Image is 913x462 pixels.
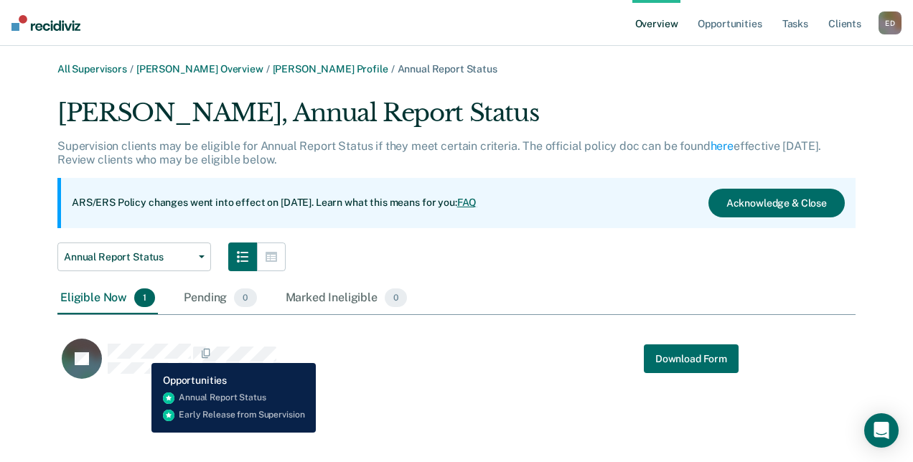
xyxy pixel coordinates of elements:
span: Annual Report Status [398,63,497,75]
div: Open Intercom Messenger [864,413,899,448]
button: Download Form [644,344,739,373]
a: [PERSON_NAME] Profile [273,63,388,75]
a: FAQ [457,197,477,208]
div: Eligible Now1 [57,283,158,314]
p: Supervision clients may be eligible for Annual Report Status if they meet certain criteria. The o... [57,139,821,166]
div: [PERSON_NAME], Annual Report Status [57,98,856,139]
a: here [711,139,734,153]
p: ARS/ERS Policy changes went into effect on [DATE]. Learn what this means for you: [72,196,477,210]
div: Marked Ineligible0 [283,283,411,314]
button: Annual Report Status [57,242,211,271]
button: ED [879,11,902,34]
button: Acknowledge & Close [708,189,845,217]
span: 0 [234,288,256,307]
span: / [388,63,398,75]
a: [PERSON_NAME] Overview [136,63,263,75]
div: Pending0 [181,283,259,314]
span: 1 [134,288,155,307]
span: 0 [385,288,407,307]
span: / [127,63,136,75]
a: All Supervisors [57,63,127,75]
span: Annual Report Status [64,251,193,263]
div: E D [879,11,902,34]
div: CaseloadOpportunityCell-03825254 [57,338,756,395]
a: Navigate to form link [644,344,739,373]
span: / [263,63,273,75]
img: Recidiviz [11,15,80,31]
